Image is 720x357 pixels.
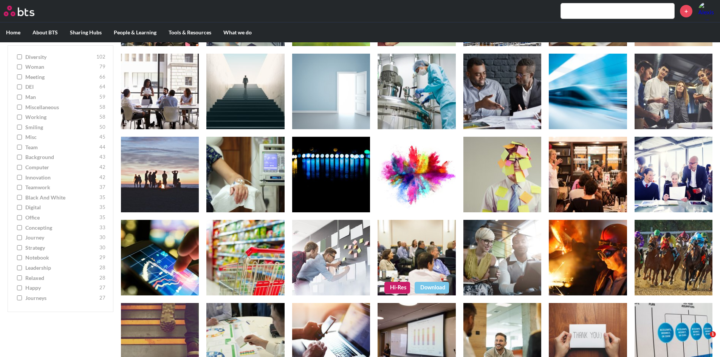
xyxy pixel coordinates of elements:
a: Download [415,282,449,293]
span: strategy [25,244,98,252]
span: digital [25,204,98,212]
input: office 35 [17,215,22,221]
a: Profile [698,2,716,20]
span: 27 [99,294,105,302]
input: digital 35 [17,205,22,210]
label: People & Learning [108,23,163,42]
span: 35 [99,194,105,201]
input: miscellaneous 58 [17,105,22,110]
input: DEI 64 [17,85,22,90]
span: happy [25,284,98,292]
span: 43 [99,154,105,161]
span: 58 [99,114,105,121]
span: Black and White [25,194,98,201]
span: journey [25,234,98,242]
span: background [25,154,98,161]
label: What we do [217,23,258,42]
span: 42 [99,164,105,172]
img: Alexis Fernandez [698,2,716,20]
span: team [25,144,98,151]
input: computer 42 [17,165,22,170]
a: Hi-Res [384,282,410,293]
span: 45 [99,134,105,141]
span: 58 [99,104,105,111]
span: 44 [99,144,105,151]
input: smiling 50 [17,125,22,130]
span: meeting [25,73,98,81]
input: journeys 27 [17,295,22,301]
a: Go home [4,6,48,16]
span: notebook [25,254,98,262]
span: 64 [99,83,105,91]
span: teamwork [25,184,98,192]
span: 35 [99,214,105,222]
span: innovation [25,174,98,181]
input: meeting 66 [17,74,22,80]
span: working [25,114,98,121]
input: diversity 102 [17,54,22,60]
input: notebook 29 [17,255,22,261]
span: 27 [99,284,105,292]
span: diversity [25,53,94,61]
label: Sharing Hubs [64,23,108,42]
span: 59 [99,93,105,101]
span: misc [25,134,98,141]
label: Tools & Resources [163,23,217,42]
span: concepting [25,224,98,232]
input: happy 27 [17,286,22,291]
input: man 59 [17,94,22,100]
span: 66 [99,73,105,81]
span: 42 [99,174,105,181]
span: journeys [25,294,98,302]
img: BTS Logo [4,6,34,16]
span: man [25,93,98,101]
span: 50 [99,124,105,131]
iframe: Intercom live chat [694,331,712,349]
input: background 43 [17,155,22,160]
span: 30 [99,244,105,252]
span: smiling [25,124,98,131]
input: Black and White 35 [17,195,22,200]
span: miscellaneous [25,104,98,111]
input: team 44 [17,145,22,150]
span: 33 [99,224,105,232]
span: computer [25,164,98,172]
label: About BTS [26,23,64,42]
input: concepting 33 [17,225,22,230]
input: innovation 42 [17,175,22,180]
span: leadership [25,264,98,272]
span: DEI [25,83,98,91]
span: 37 [99,184,105,192]
span: 29 [99,254,105,262]
input: working 58 [17,115,22,120]
span: 79 [99,63,105,71]
span: 35 [99,204,105,212]
input: relaxed 28 [17,275,22,281]
input: misc 45 [17,135,22,140]
input: woman 79 [17,65,22,70]
span: 28 [99,264,105,272]
span: 1 [710,331,716,337]
span: 30 [99,234,105,242]
span: 102 [96,53,105,61]
span: office [25,214,98,222]
input: leadership 28 [17,265,22,270]
span: 28 [99,274,105,282]
input: journey 30 [17,235,22,241]
span: relaxed [25,274,98,282]
input: strategy 30 [17,245,22,250]
span: woman [25,63,98,71]
a: + [680,5,692,17]
input: teamwork 37 [17,185,22,190]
